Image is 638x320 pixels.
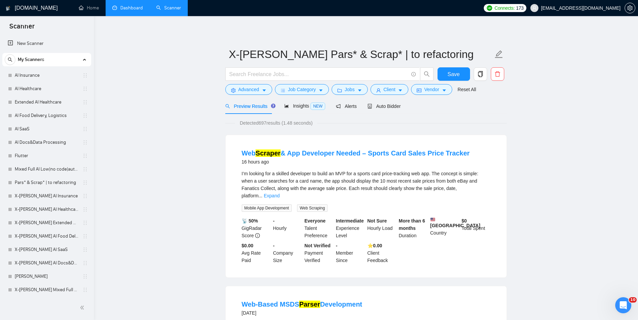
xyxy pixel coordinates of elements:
[15,243,78,256] a: X-[PERSON_NAME] AI SaaS
[5,54,15,65] button: search
[15,82,78,95] a: AI Healthcare
[284,103,325,109] span: Insights
[345,86,355,93] span: Jobs
[424,86,439,93] span: Vendor
[281,88,285,93] span: bars
[242,170,490,199] div: I’m looking for a skilled developer to build an MVP for a sports card price-tracking web app. The...
[336,243,338,248] b: -
[82,167,88,172] span: holder
[15,163,78,176] a: Mixed Full AI Low|no code|automations
[272,217,303,239] div: Hourly
[458,86,476,93] a: Reset All
[242,301,362,308] a: Web-Based MSDSParserDevelopment
[15,270,78,283] a: [PERSON_NAME]
[370,84,409,95] button: userClientcaret-down
[82,207,88,212] span: holder
[629,297,637,303] span: 10
[397,217,429,239] div: Duration
[273,218,275,223] b: -
[398,88,403,93] span: caret-down
[430,217,480,228] b: [GEOGRAPHIC_DATA]
[495,4,515,12] span: Connects:
[262,88,267,93] span: caret-down
[242,171,478,198] span: I’m looking for a skilled developer to build an MVP for a sports card price-tracking web app. The...
[284,104,289,108] span: area-chart
[318,88,323,93] span: caret-down
[264,193,280,198] a: Expand
[15,109,78,122] a: AI Food Delivery, Logistics
[474,71,487,77] span: copy
[366,217,398,239] div: Hourly Load
[82,220,88,226] span: holder
[82,73,88,78] span: holder
[367,218,387,223] b: Not Sure
[272,242,303,264] div: Company Size
[303,217,335,239] div: Talent Preference
[15,149,78,163] a: Flutter
[336,104,341,109] span: notification
[625,3,635,13] button: setting
[242,218,258,223] b: 📡 50%
[238,86,259,93] span: Advanced
[235,119,317,127] span: Detected 697 results (1.48 seconds)
[15,256,78,270] a: X-[PERSON_NAME] AI Docs&Data Processing
[82,247,88,252] span: holder
[615,297,631,313] iframe: Intercom live chat
[336,104,357,109] span: Alerts
[15,136,78,149] a: AI Docs&Data Processing
[299,301,320,308] mark: Parser
[288,86,316,93] span: Job Category
[242,309,362,317] div: [DATE]
[15,203,78,216] a: X-[PERSON_NAME] AI Healthcare
[4,21,40,36] span: Scanner
[82,287,88,293] span: holder
[304,218,326,223] b: Everyone
[240,242,272,264] div: Avg Rate Paid
[229,70,408,78] input: Search Freelance Jobs...
[367,243,382,248] b: ⭐️ 0.00
[255,233,260,238] span: info-circle
[80,304,86,311] span: double-left
[225,84,272,95] button: settingAdvancedcaret-down
[297,204,328,212] span: Web Scraping
[438,67,470,81] button: Save
[15,230,78,243] a: X-[PERSON_NAME] AI Food Delivery, Logistics
[491,71,504,77] span: delete
[430,217,435,222] img: 🇺🇸
[460,217,492,239] div: Total Spent
[420,71,433,77] span: search
[82,274,88,279] span: holder
[273,243,275,248] b: -
[229,46,493,63] input: Scanner name...
[82,126,88,132] span: holder
[82,180,88,185] span: holder
[231,88,236,93] span: setting
[112,5,143,11] a: dashboardDashboard
[242,243,253,248] b: $0.00
[82,153,88,158] span: holder
[5,57,15,62] span: search
[448,70,460,78] span: Save
[411,72,416,76] span: info-circle
[384,86,396,93] span: Client
[462,218,467,223] b: $ 0
[242,158,470,166] div: 16 hours ago
[625,5,635,11] a: setting
[332,84,368,95] button: folderJobscaret-down
[495,50,503,59] span: edit
[242,204,292,212] span: Mobile App Development
[532,6,537,10] span: user
[258,193,263,198] span: ...
[240,217,272,239] div: GigRadar Score
[491,67,504,81] button: delete
[366,242,398,264] div: Client Feedback
[18,53,44,66] span: My Scanners
[225,104,274,109] span: Preview Results
[625,5,635,11] span: setting
[82,193,88,199] span: holder
[376,88,381,93] span: user
[275,84,329,95] button: barsJob Categorycaret-down
[15,189,78,203] a: X-[PERSON_NAME] AI Insurance
[411,84,452,95] button: idcardVendorcaret-down
[225,104,230,109] span: search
